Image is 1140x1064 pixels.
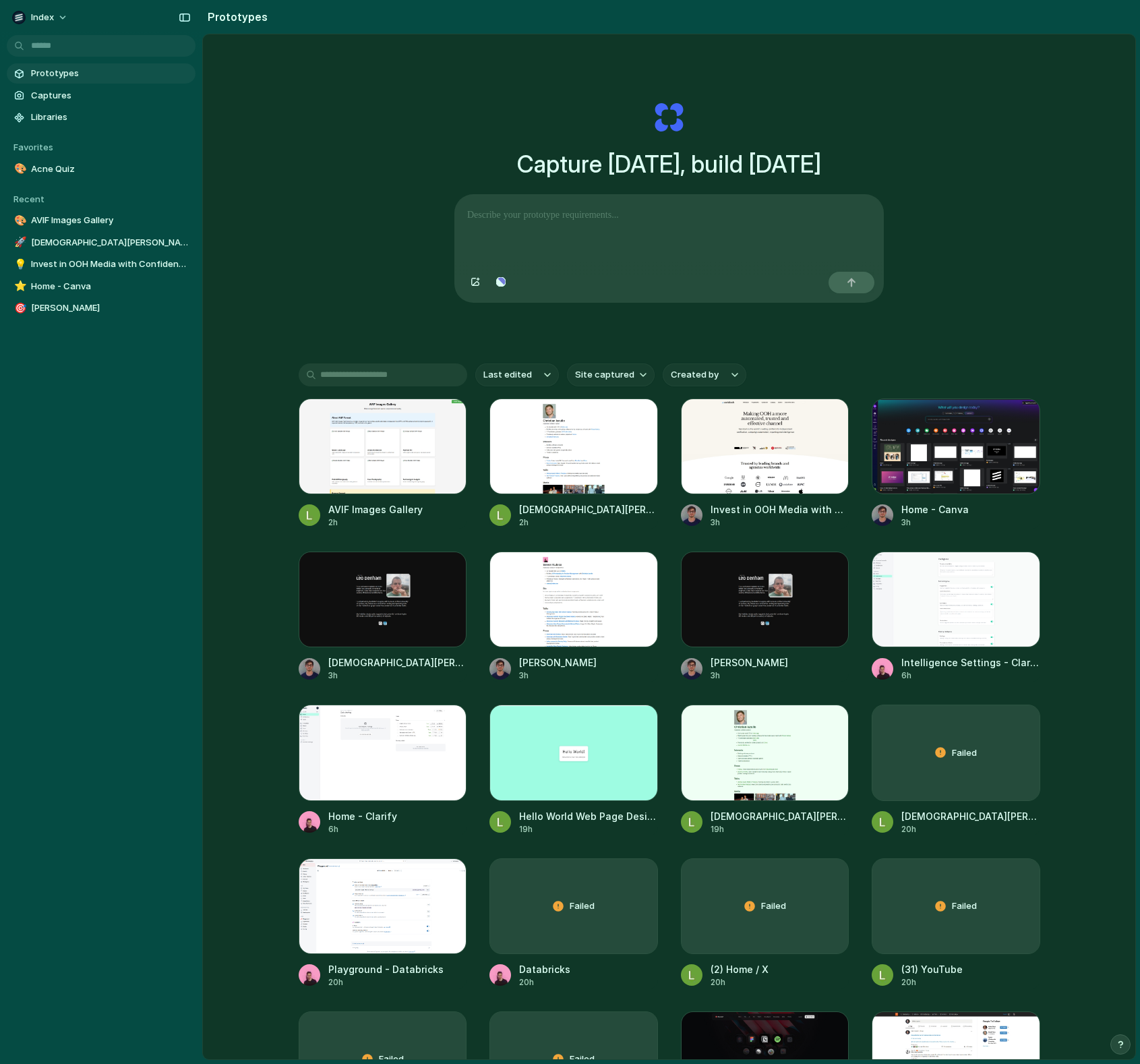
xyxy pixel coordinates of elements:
[901,502,969,516] div: Home - Canva
[901,976,963,988] div: 20h
[299,858,467,988] a: Playground - DatabricksPlayground - Databricks20h
[901,962,963,976] div: (31) YouTube
[31,214,190,227] span: AVIF Images Gallery
[952,746,977,760] span: Failed
[14,301,24,316] div: 🎯
[12,214,26,227] button: 🎨
[299,552,467,682] a: Christian Iacullo[DEMOGRAPHIC_DATA][PERSON_NAME]3h
[14,278,24,294] div: ⭐
[328,809,397,823] div: Home - Clarify
[31,301,190,315] span: [PERSON_NAME]
[31,236,190,249] span: [DEMOGRAPHIC_DATA][PERSON_NAME]
[7,86,196,106] a: Captures
[12,280,26,293] button: ⭐
[7,7,75,28] button: Index
[12,162,26,176] button: 🎨
[489,858,658,988] a: FailedDatabricks20h
[872,552,1040,682] a: Intelligence Settings - ClarifyIntelligence Settings - Clarify6h
[901,670,1040,682] div: 6h
[711,809,849,823] div: [DEMOGRAPHIC_DATA][PERSON_NAME]
[31,11,54,24] span: Index
[489,398,658,529] a: Christian Iacullo[DEMOGRAPHIC_DATA][PERSON_NAME]2h
[31,89,190,102] span: Captures
[901,655,1040,670] div: Intelligence Settings - Clarify
[711,502,849,516] div: Invest in OOH Media with Confidence | Veridooh™
[328,655,467,670] div: [DEMOGRAPHIC_DATA][PERSON_NAME]
[31,162,190,176] span: Acne Quiz
[7,254,196,274] a: 💡Invest in OOH Media with Confidence | Veridooh™
[328,502,423,516] div: AVIF Images Gallery
[489,552,658,682] a: Simon Kubica[PERSON_NAME]3h
[14,235,24,250] div: 🚀
[519,976,570,988] div: 20h
[14,213,24,229] div: 🎨
[7,159,196,179] a: 🎨Acne Quiz
[872,705,1040,835] a: Failed[DEMOGRAPHIC_DATA][PERSON_NAME]20h
[519,516,658,529] div: 2h
[681,398,849,529] a: Invest in OOH Media with Confidence | Veridooh™Invest in OOH Media with Confidence | Veridooh™3h
[31,258,190,271] span: Invest in OOH Media with Confidence | Veridooh™
[952,899,977,913] span: Failed
[328,516,423,529] div: 2h
[519,823,658,835] div: 19h
[31,111,190,124] span: Libraries
[14,257,24,272] div: 💡
[7,233,196,253] a: 🚀[DEMOGRAPHIC_DATA][PERSON_NAME]
[489,705,658,835] a: Hello World Web Page DesignHello World Web Page Design19h
[13,142,53,152] span: Favorites
[13,194,44,204] span: Recent
[901,809,1040,823] div: [DEMOGRAPHIC_DATA][PERSON_NAME]
[12,258,26,271] button: 💡
[901,516,969,529] div: 3h
[570,899,595,913] span: Failed
[681,705,849,835] a: Christian Iacullo[DEMOGRAPHIC_DATA][PERSON_NAME]19h
[14,161,24,177] div: 🎨
[872,858,1040,988] a: Failed(31) YouTube20h
[567,363,655,386] button: Site captured
[328,962,444,976] div: Playground - Databricks
[671,368,719,382] span: Created by
[328,670,467,682] div: 3h
[711,976,769,988] div: 20h
[711,962,769,976] div: (2) Home / X
[575,368,634,382] span: Site captured
[519,962,570,976] div: Databricks
[328,976,444,988] div: 20h
[681,858,849,988] a: Failed(2) Home / X20h
[901,823,1040,835] div: 20h
[31,67,190,80] span: Prototypes
[711,670,788,682] div: 3h
[299,398,467,529] a: AVIF Images GalleryAVIF Images Gallery2h
[7,298,196,318] a: 🎯[PERSON_NAME]
[299,705,467,835] a: Home - ClarifyHome - Clarify6h
[12,301,26,315] button: 🎯
[519,670,597,682] div: 3h
[31,280,190,293] span: Home - Canva
[7,276,196,297] a: ⭐Home - Canva
[872,398,1040,529] a: Home - CanvaHome - Canva3h
[7,107,196,127] a: Libraries
[483,368,532,382] span: Last edited
[711,516,849,529] div: 3h
[519,502,658,516] div: [DEMOGRAPHIC_DATA][PERSON_NAME]
[7,63,196,84] a: Prototypes
[517,146,821,182] h1: Capture [DATE], build [DATE]
[519,655,597,670] div: [PERSON_NAME]
[202,9,268,25] h2: Prototypes
[711,823,849,835] div: 19h
[711,655,788,670] div: [PERSON_NAME]
[663,363,746,386] button: Created by
[12,236,26,249] button: 🚀
[328,823,397,835] div: 6h
[7,210,196,231] a: 🎨AVIF Images Gallery
[519,809,658,823] div: Hello World Web Page Design
[681,552,849,682] a: Leo Denham[PERSON_NAME]3h
[761,899,786,913] span: Failed
[475,363,559,386] button: Last edited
